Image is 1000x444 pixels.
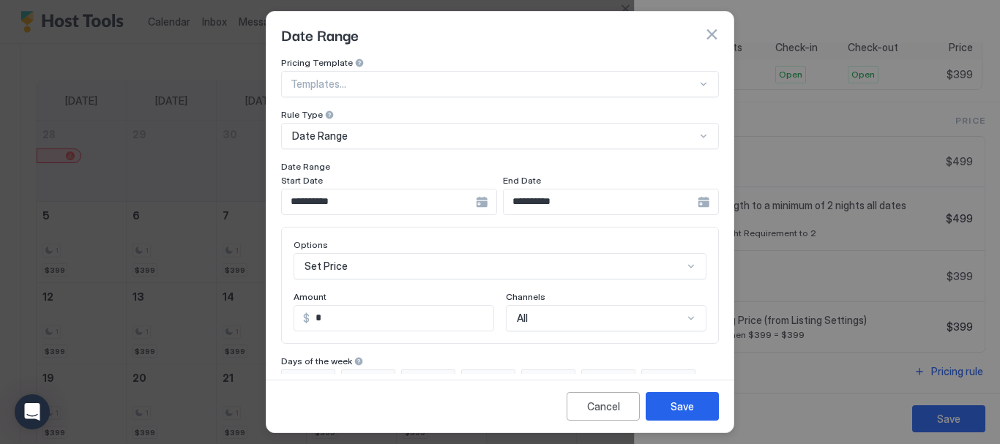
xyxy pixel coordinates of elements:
span: Date Range [281,23,359,45]
input: Input Field [310,306,493,331]
input: Input Field [504,189,698,214]
span: Amount [294,291,327,302]
div: Cancel [587,399,620,414]
span: [DATE] [660,373,689,386]
span: [DATE] [419,373,449,386]
span: [DATE] [540,373,569,386]
span: End Date [503,175,541,186]
input: Input Field [282,189,476,214]
span: Date Range [281,161,330,172]
span: Channels [506,291,545,302]
div: Save [671,399,694,414]
button: Cancel [567,392,640,421]
span: Start Date [281,175,323,186]
span: [DATE] [299,373,329,386]
span: All [517,312,528,325]
span: Date Range [292,129,348,143]
button: Save [646,392,719,421]
span: Options [294,239,328,250]
span: $ [303,312,310,325]
span: Set Price [305,260,348,273]
div: Open Intercom Messenger [15,394,50,429]
span: [DATE] [600,373,629,386]
span: [DATE] [480,373,509,386]
span: Days of the week [281,355,352,366]
span: [DATE] [359,373,389,386]
span: Pricing Template [281,57,353,68]
span: Rule Type [281,109,323,120]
